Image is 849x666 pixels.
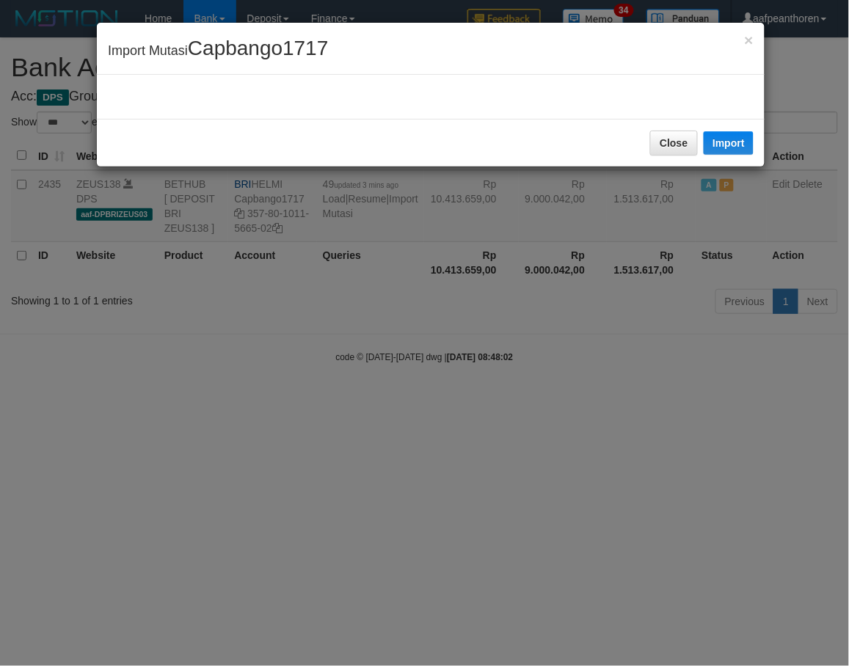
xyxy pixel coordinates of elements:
[650,131,697,155] button: Close
[188,37,329,59] span: Capbango1717
[108,43,329,58] span: Import Mutasi
[704,131,754,155] button: Import
[745,32,754,48] button: Close
[745,32,754,48] span: ×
